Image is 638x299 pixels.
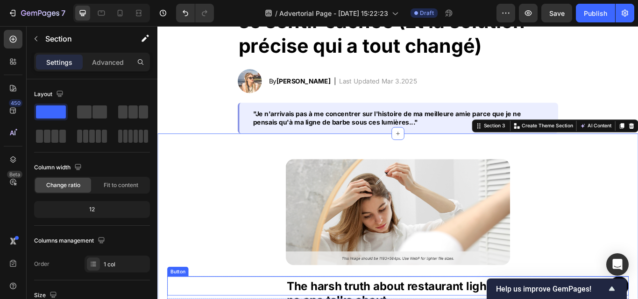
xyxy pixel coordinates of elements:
div: 1 col [104,260,148,269]
p: Section [45,33,122,44]
button: Save [541,4,572,22]
span: / [275,8,277,18]
div: Order [34,260,50,268]
div: Beta [7,171,22,178]
div: Layout [34,88,65,101]
div: Section 3 [378,112,407,121]
button: Publish [576,4,615,22]
button: Show survey - Help us improve GemPages! [496,283,617,294]
p: 7 [61,7,65,19]
div: Column width [34,161,84,174]
strong: "Je n'arrivais pas à me concentrer sur l'histoire de ma meilleure amie parce que je ne pensais qu... [111,98,424,117]
div: Undo/Redo [176,4,214,22]
span: Change ratio [46,181,80,189]
p: Last Updated Mar 3.2025 [212,59,303,70]
span: Advertorial Page - [DATE] 15:22:23 [279,8,388,18]
img: gempages_579762238080942676-1aab5cae-c6a5-4e6d-b02c-105417c42d49.png [93,50,121,78]
img: gempages_579762238080942676-2d2cb387-07d7-4705-bfa6-599d2ba8f27a.png [149,155,411,279]
p: Settings [46,57,72,67]
div: Publish [584,8,607,18]
p: Advanced [92,57,124,67]
p: | [206,59,208,70]
p: By [130,59,202,70]
div: Rich Text Editor. Editing area: main [110,97,452,118]
p: Create Theme Section [425,112,484,121]
button: AI Content [490,111,532,122]
div: Button [13,282,34,291]
span: Fit to content [104,181,138,189]
div: Columns management [34,235,107,247]
span: Draft [420,9,434,17]
span: Help us improve GemPages! [496,285,606,293]
button: 7 [4,4,70,22]
span: Save [549,9,565,17]
div: Open Intercom Messenger [606,253,629,276]
iframe: Design area [157,26,638,299]
strong: [PERSON_NAME] [139,60,202,69]
div: 12 [36,203,148,216]
div: 450 [9,99,22,107]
